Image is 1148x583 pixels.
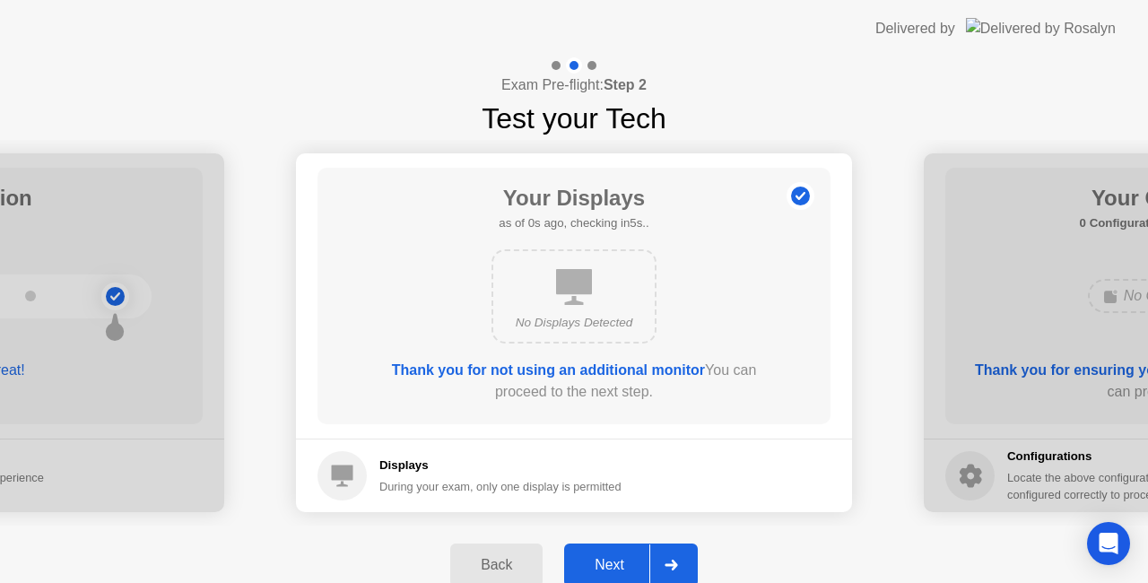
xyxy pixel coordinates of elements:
div: You can proceed to the next step. [369,360,779,403]
h5: Displays [379,457,622,474]
h4: Exam Pre-flight: [501,74,647,96]
img: Delivered by Rosalyn [966,18,1116,39]
div: Back [456,557,537,573]
h5: as of 0s ago, checking in5s.. [499,214,648,232]
div: During your exam, only one display is permitted [379,478,622,495]
div: No Displays Detected [508,314,640,332]
h1: Test your Tech [482,97,666,140]
b: Thank you for not using an additional monitor [392,362,705,378]
b: Step 2 [604,77,647,92]
div: Open Intercom Messenger [1087,522,1130,565]
div: Delivered by [875,18,955,39]
div: Next [570,557,649,573]
h1: Your Displays [499,182,648,214]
